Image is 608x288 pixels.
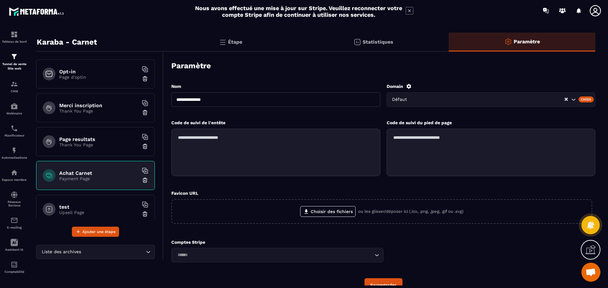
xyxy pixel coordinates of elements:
span: Liste des archives [40,248,82,255]
img: setting-o.ffaa8168.svg [504,38,512,46]
label: Favicon URL [171,191,198,196]
img: trash [142,211,148,217]
p: Étape [228,39,242,45]
p: Karaba - Carnet [37,36,97,48]
img: trash [142,177,148,183]
p: Webinaire [2,112,27,115]
h6: Opt-in [59,69,138,75]
p: Upsell Page [59,210,138,215]
a: accountantaccountantComptabilité [2,256,27,278]
p: E-mailing [2,226,27,229]
p: Payment Page [59,176,138,181]
label: Code de suivi de l'entête [171,120,225,125]
img: accountant [10,261,18,268]
p: Tableau de bord [2,40,27,43]
a: formationformationTunnel de vente Site web [2,48,27,76]
img: trash [142,109,148,116]
p: Statistiques [363,39,393,45]
a: formationformationTableau de bord [2,26,27,48]
p: Thank You Page [59,108,138,113]
h6: Merci inscription [59,102,138,108]
div: Search for option [36,245,155,259]
label: Code de suivi du pied de page [387,120,452,125]
p: Assistant IA [2,248,27,251]
img: formation [10,80,18,88]
p: Planificateur [2,134,27,137]
button: Ajouter une étape [72,227,119,237]
a: automationsautomationsAutomatisations [2,142,27,164]
div: Search for option [387,92,596,107]
h2: Nous avons effectué une mise à jour sur Stripe. Veuillez reconnecter votre compte Stripe afin de ... [195,5,402,18]
input: Search for option [413,96,564,103]
img: email [10,217,18,224]
img: trash [142,143,148,150]
a: social-networksocial-networkRéseaux Sociaux [2,186,27,212]
img: automations [10,147,18,154]
a: automationsautomationsWebinaire [2,98,27,120]
button: Clear Selected [565,97,568,102]
a: Assistant IA [2,234,27,256]
img: automations [10,102,18,110]
h3: Paramètre [171,61,211,70]
p: Page d'optin [59,75,138,80]
p: Thank You Page [59,142,138,147]
p: Réseaux Sociaux [2,200,27,207]
img: automations [10,169,18,176]
img: social-network [10,191,18,199]
a: schedulerschedulerPlanificateur [2,120,27,142]
span: Ajouter une étape [82,229,116,235]
img: logo [9,6,66,17]
label: Choisir des fichiers [300,206,356,217]
img: trash [142,76,148,82]
p: Paramètre [514,39,540,45]
img: formation [10,31,18,38]
img: bars.0d591741.svg [219,38,226,46]
p: Espace membre [2,178,27,181]
h6: Page resultats [59,136,138,142]
label: Domain [387,84,403,89]
div: Ouvrir le chat [581,263,600,282]
p: Comptes Stripe [171,240,383,245]
div: Créer [579,96,594,102]
a: formationformationCRM [2,76,27,98]
span: Défaut [391,96,413,103]
p: Tunnel de vente Site web [2,62,27,71]
img: scheduler [10,125,18,132]
p: Automatisations [2,156,27,159]
img: formation [10,53,18,60]
p: Comptabilité [2,270,27,273]
label: Nom [171,84,181,89]
h6: Achat Carnet [59,170,138,176]
input: Search for option [175,252,373,259]
a: automationsautomationsEspace membre [2,164,27,186]
input: Search for option [82,248,144,255]
div: Search for option [171,248,383,262]
a: emailemailE-mailing [2,212,27,234]
h6: test [59,204,138,210]
img: stats.20deebd0.svg [353,38,361,46]
p: CRM [2,89,27,93]
p: ou les glisser/déposer ici (.ico, .png, .jpeg, .gif ou .svg) [358,209,464,214]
